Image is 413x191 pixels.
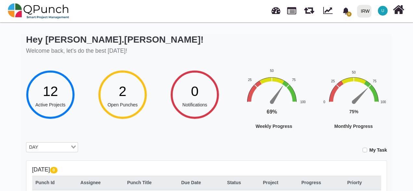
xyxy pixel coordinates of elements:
span: Usman.ali [378,6,388,16]
text: 25 [331,79,335,83]
h5: Welcome back, let's do the best [DATE]! [26,48,204,54]
text: 100 [300,100,306,103]
text: 0 [324,100,326,103]
text: 75% [349,109,359,114]
svg: bell fill [342,7,349,14]
span: DAY [28,144,40,151]
a: U [374,0,392,21]
h2: Hey [PERSON_NAME].[PERSON_NAME]! [26,34,204,45]
text: 25 [248,78,252,82]
path: 75 %. Speed. [353,87,369,103]
div: Priorty [347,179,378,186]
div: Punch Title [127,179,174,186]
div: Notification [340,5,352,17]
text: 69% [267,109,277,115]
div: Punch Id [35,179,73,186]
div: Project [263,179,294,186]
span: 0 [347,12,352,17]
text: Monthly Progress [334,124,373,129]
span: Active Projects [35,102,66,107]
label: My Task [369,147,387,154]
a: bell fill0 [339,0,354,21]
text: 50 [270,69,274,73]
div: Progress [301,179,340,186]
span: 2 [119,84,126,99]
h5: [DATE] [32,166,381,173]
div: Dynamic Report [320,0,339,22]
svg: Interactive chart [243,68,343,149]
span: Releases [304,3,314,14]
span: Notifications [182,102,207,107]
span: U [381,9,384,13]
input: Search for option [40,144,70,151]
div: IRW [361,6,370,17]
div: Due Date [181,179,220,186]
div: Assignee [80,179,120,186]
span: 12 [43,84,58,99]
span: Projects [287,4,296,14]
div: Status [227,179,256,186]
div: Search for option [26,142,78,153]
span: 0 [50,167,58,173]
text: 75 [292,78,296,82]
text: 75 [373,79,377,83]
text: 50 [352,71,356,74]
span: 0 [191,84,198,99]
span: Dashboard [272,4,280,14]
a: IRW [354,0,374,22]
text: 100 [380,100,386,103]
path: 69 %. Speed. [270,85,285,103]
img: qpunch-sp.fa6292f.png [8,1,69,21]
span: Open Punches [108,102,138,107]
div: Weekly Progress. Highcharts interactive chart. [243,68,343,149]
i: Home [393,4,404,16]
text: Weekly Progress [256,124,292,129]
